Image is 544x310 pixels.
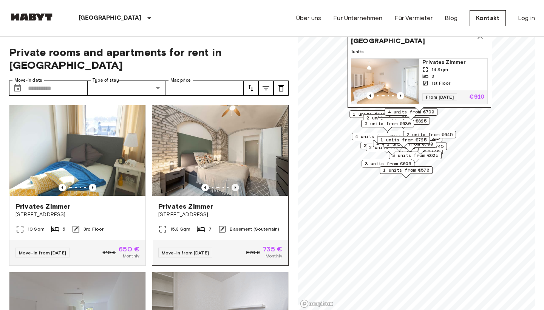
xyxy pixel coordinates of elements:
div: Map marker [377,117,430,129]
span: Move-in from [DATE] [19,250,66,256]
div: Map marker [403,131,456,143]
button: Previous image [201,184,209,191]
span: Privates Zimmer [158,202,213,211]
span: 10 Sqm [28,226,45,232]
div: Map marker [377,136,430,148]
span: 3 units from €800 [390,132,436,139]
span: 2 units from €810 [366,115,413,121]
div: Map marker [348,24,491,112]
div: Map marker [366,144,419,155]
a: Für Vermieter [394,14,433,23]
label: Type of stay [93,77,119,84]
span: 4 units from €790 [388,108,434,115]
span: 5 [63,226,65,232]
span: 3 [431,73,434,80]
span: 2 units from €825 [380,118,427,124]
img: Marketing picture of unit DE-02-011-001-01HF [9,105,145,196]
span: [STREET_ADDRESS] [158,211,282,219]
button: Previous image [232,184,239,191]
a: Mapbox logo [300,299,333,308]
p: [GEOGRAPHIC_DATA] [79,14,142,23]
span: From [DATE] [422,93,457,101]
div: Map marker [373,139,426,151]
span: Privates Zimmer [15,202,70,211]
div: Map marker [362,160,414,172]
a: Log in [518,14,535,23]
label: Max price [170,77,191,84]
a: Über uns [296,14,321,23]
span: 1 units from €570 [383,167,429,174]
span: Private rooms and apartments for rent in [GEOGRAPHIC_DATA] [9,46,289,71]
span: 1 units from €690 [353,111,399,118]
p: €910 [469,94,484,100]
a: Previous imagePrevious imagePrivates Zimmer14 Sqm31st FloorFrom [DATE]€910 [351,58,488,104]
span: 3 units from €605 [365,160,411,167]
span: 3 units from €785 [364,142,410,149]
span: 2 units from €645 [406,131,453,138]
a: Für Unternehmen [333,14,382,23]
span: Monthly [123,253,139,259]
img: Marketing picture of unit DE-02-037-01M [351,59,419,104]
img: Marketing picture of unit DE-02-004-006-05HF [152,105,288,196]
div: Map marker [387,132,440,144]
span: 3 units from €625 [392,152,438,159]
span: 1 units [351,48,488,55]
button: Previous image [366,92,374,99]
a: Kontakt [470,10,506,26]
div: Map marker [380,166,433,178]
div: Map marker [360,142,413,153]
button: Previous image [89,184,96,191]
span: [STREET_ADDRESS] [15,211,139,219]
span: Move-in from [DATE] [162,250,209,256]
span: 2 units from €700 [387,141,433,147]
div: Map marker [389,152,442,163]
span: 7 [209,226,212,232]
div: Map marker [363,114,416,126]
button: Previous image [59,184,66,191]
span: 4 units from €755 [355,133,401,140]
span: Basement (Souterrain) [230,226,279,232]
span: 1st Floor [431,80,450,87]
span: 14 Sqm [431,66,448,73]
div: Map marker [349,110,402,122]
button: Previous image [397,92,404,99]
img: Habyt [9,13,54,21]
span: 735 € [263,246,282,253]
span: 650 € [119,246,139,253]
div: Map marker [385,108,437,120]
a: Previous imagePrevious imagePrivates Zimmer[STREET_ADDRESS]15.3 Sqm7Basement (Souterrain)Move-in ... [152,105,289,266]
button: tune [243,81,258,96]
span: 920 € [246,249,260,256]
span: 2 units from €690 [369,144,415,151]
span: 15.3 Sqm [170,226,190,232]
a: Marketing picture of unit DE-02-011-001-01HFPrevious imagePrevious imagePrivates Zimmer[STREET_AD... [9,105,146,266]
button: Choose date [10,81,25,96]
span: Privates Zimmer [422,59,484,66]
div: Map marker [361,120,414,132]
span: 810 € [102,249,116,256]
button: tune [274,81,289,96]
div: Map marker [352,133,405,144]
span: 1 units from €725 [380,136,427,143]
span: 3 units from €745 [397,143,444,150]
button: tune [258,81,274,96]
span: Monthly [266,253,282,259]
label: Move-in date [14,77,42,84]
span: 3 units from €630 [365,120,411,127]
span: 3rd Floor [83,226,104,232]
a: Blog [445,14,457,23]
